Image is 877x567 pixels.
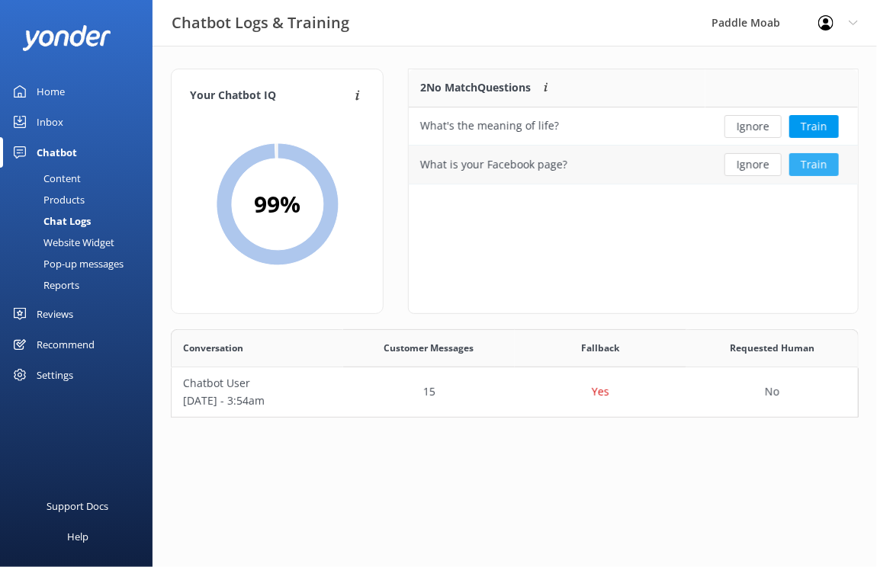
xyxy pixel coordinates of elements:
[9,232,114,253] div: Website Widget
[409,146,858,184] div: row
[420,156,567,173] div: What is your Facebook page?
[9,168,81,189] div: Content
[384,341,474,355] span: Customer Messages
[789,153,839,176] button: Train
[37,107,63,137] div: Inbox
[730,341,814,355] span: Requested Human
[724,153,782,176] button: Ignore
[171,367,859,417] div: row
[47,491,109,521] div: Support Docs
[67,521,88,552] div: Help
[9,232,153,253] a: Website Widget
[9,253,153,274] a: Pop-up messages
[9,189,85,210] div: Products
[9,168,153,189] a: Content
[190,88,351,104] h4: Your Chatbot IQ
[582,341,620,355] span: Fallback
[9,274,79,296] div: Reports
[789,115,839,138] button: Train
[420,79,531,96] p: 2 No Match Questions
[171,367,859,417] div: grid
[9,189,153,210] a: Products
[183,392,332,409] p: [DATE] - 3:54am
[592,383,609,400] p: Yes
[23,25,111,50] img: yonder-white-logo.png
[423,383,435,400] p: 15
[254,186,300,223] h2: 99 %
[9,274,153,296] a: Reports
[37,360,73,390] div: Settings
[409,107,858,184] div: grid
[183,341,243,355] span: Conversation
[724,115,782,138] button: Ignore
[420,117,559,134] div: What's the meaning of life?
[37,329,95,360] div: Recommend
[37,76,65,107] div: Home
[183,375,332,392] p: Chatbot User
[409,107,858,146] div: row
[9,210,91,232] div: Chat Logs
[9,253,124,274] div: Pop-up messages
[765,383,779,400] p: No
[37,299,73,329] div: Reviews
[37,137,77,168] div: Chatbot
[172,11,349,35] h3: Chatbot Logs & Training
[9,210,153,232] a: Chat Logs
